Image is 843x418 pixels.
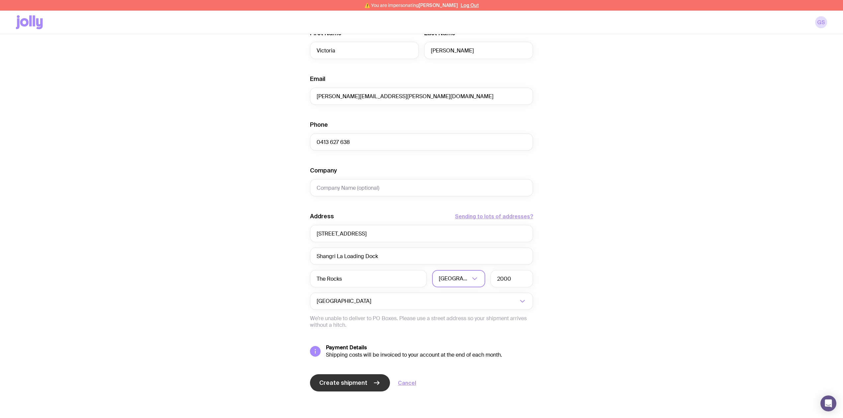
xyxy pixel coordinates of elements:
div: Search for option [432,270,485,287]
span: [PERSON_NAME] [419,3,458,8]
button: Log Out [461,3,479,8]
input: Suburb [310,270,427,287]
input: Last Name [424,42,533,59]
div: Open Intercom Messenger [820,395,836,411]
span: Create shipment [319,379,367,387]
label: Email [310,75,325,83]
input: Street Address [310,225,533,242]
input: 0400 123 456 [310,133,533,151]
label: Phone [310,121,328,129]
input: Postcode [491,270,533,287]
input: Apartment, suite, etc. (optional) [310,247,533,265]
input: First Name [310,42,419,59]
button: Sending to lots of addresses? [455,212,533,220]
div: Shipping costs will be invoiced to your account at the end of each month. [326,352,533,358]
input: Search for option [373,293,518,310]
label: Company [310,167,337,174]
button: Create shipment [310,374,390,391]
h5: Payment Details [326,344,533,351]
a: GS [815,16,827,28]
label: Address [310,212,334,220]
p: We’re unable to deliver to PO Boxes. Please use a street address so your shipment arrives without... [310,315,533,328]
span: [GEOGRAPHIC_DATA] [317,293,373,310]
span: ⚠️ You are impersonating [364,3,458,8]
input: employee@company.com [310,88,533,105]
span: [GEOGRAPHIC_DATA] [439,270,470,287]
div: Search for option [310,293,533,310]
a: Cancel [398,379,416,387]
input: Company Name (optional) [310,179,533,196]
